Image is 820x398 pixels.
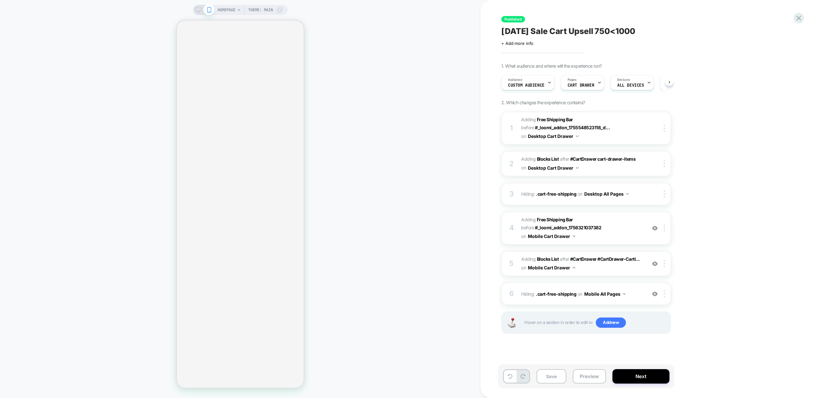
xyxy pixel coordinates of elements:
[537,117,573,122] b: Free Shipping Bar
[576,167,578,169] img: down arrow
[521,225,534,230] span: BEFORE
[521,125,534,130] span: BEFORE
[501,63,602,69] span: 1. What audience and where will the experience run?
[664,160,665,167] img: close
[501,41,533,46] span: + Add more info
[505,318,518,328] img: Joystick
[537,156,559,162] b: Blocks List
[508,287,515,300] div: 6
[560,256,569,262] span: AFTER
[573,369,606,384] button: Preview
[535,225,601,230] span: #_loomi_addon_1756321037382
[524,318,667,328] span: Hover on a section in order to edit or
[664,260,665,267] img: close
[508,83,545,88] span: Custom Audience
[501,16,525,22] span: Published
[521,232,526,240] span: on
[521,156,559,162] span: Adding
[217,5,235,15] span: HOMEPAGE
[508,257,515,270] div: 5
[576,135,578,137] img: down arrow
[570,256,640,262] span: #CartDrawer #CartDrawer-CartI...
[501,100,585,105] span: 2. Which changes the experience contains?
[652,291,658,297] img: crossed eye
[578,290,582,298] span: on
[560,156,569,162] span: AFTER
[508,157,515,170] div: 2
[623,293,626,295] img: down arrow
[508,188,515,200] div: 3
[573,235,575,237] img: down arrow
[528,163,578,173] button: Desktop Cart Drawer
[584,289,626,299] button: Mobile All Pages
[528,263,575,272] button: Mobile Cart Drawer
[537,369,566,384] button: Save
[521,189,643,199] span: Hiding :
[573,267,575,268] img: down arrow
[536,191,576,197] span: .cart-free-shipping
[537,256,559,262] b: Blocks List
[521,264,526,272] span: on
[501,26,635,36] span: [DATE] Sale Cart Upsell 750<1000
[537,217,573,222] b: Free Shipping Bar
[568,78,577,82] span: Pages
[521,217,573,222] span: Adding
[535,125,610,130] span: #_loomi_addon_1755548523118_d...
[664,224,665,232] img: close
[521,164,526,172] span: on
[596,318,626,328] span: Add new
[528,131,578,141] button: Desktop Cart Drawer
[521,132,526,140] span: on
[652,225,658,231] img: crossed eye
[568,83,594,88] span: CART DRAWER
[617,78,630,82] span: Devices
[248,5,273,15] span: Theme: MAIN
[667,78,679,82] span: Trigger
[652,261,658,267] img: crossed eye
[508,222,515,234] div: 4
[664,191,665,198] img: close
[570,156,635,162] span: #CartDrawer cart-drawer-items
[612,369,669,384] button: Next
[521,289,643,299] span: Hiding :
[508,122,515,135] div: 1
[508,78,522,82] span: Audience
[617,83,644,88] span: ALL DEVICES
[664,290,665,297] img: close
[536,291,576,297] span: .cart-free-shipping
[626,193,629,195] img: down arrow
[521,117,573,122] span: Adding
[521,256,559,262] span: Adding
[584,189,629,199] button: Desktop All Pages
[528,232,575,241] button: Mobile Cart Drawer
[578,190,582,198] span: on
[664,125,665,132] img: close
